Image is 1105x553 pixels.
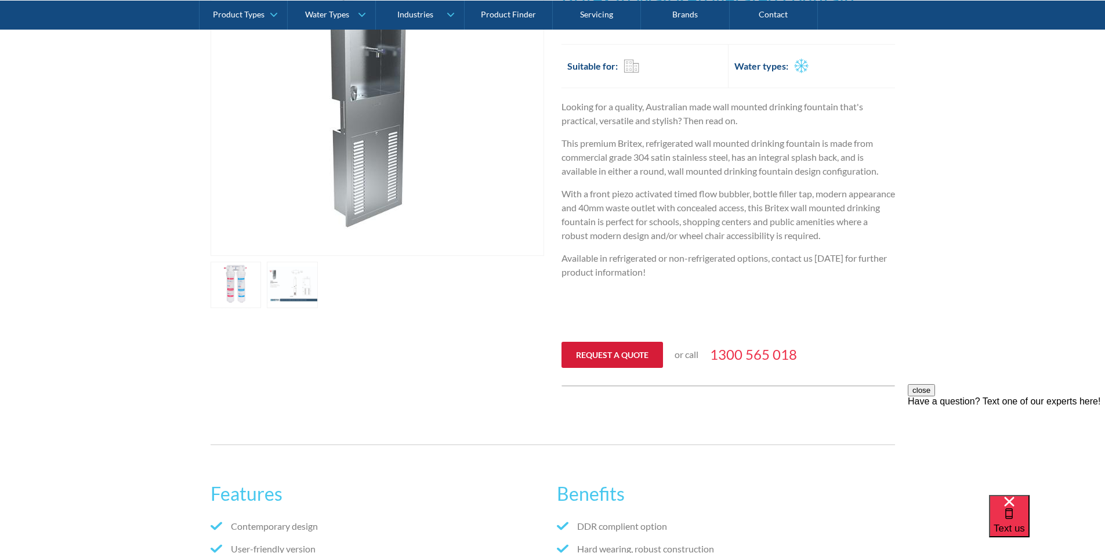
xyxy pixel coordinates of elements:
[561,187,895,243] p: With a front piezo activated timed flow bubbler, bottle filler tap, modern appearance and 40mm wa...
[397,9,433,19] div: Industries
[567,59,618,73] h2: Suitable for:
[561,310,895,324] p: ‍
[211,262,262,308] a: open lightbox
[734,59,788,73] h2: Water types:
[557,480,894,508] h2: Benefits
[675,348,698,362] p: or call
[989,495,1105,553] iframe: podium webchat widget bubble
[908,384,1105,509] iframe: podium webchat widget prompt
[561,342,663,368] a: Request a quote
[561,251,895,279] p: Available in refrigerated or non-refrigerated options, contact us [DATE] for further product info...
[710,344,797,365] a: 1300 565 018
[561,100,895,128] p: Looking for a quality, Australian made wall mounted drinking fountain that's practical, versatile...
[561,20,621,31] strong: Product Code:
[561,288,895,302] p: ‍
[267,262,318,308] a: open lightbox
[211,480,548,508] h2: Features
[213,9,265,19] div: Product Types
[305,9,349,19] div: Water Types
[211,519,548,533] li: Contemporary design
[557,519,894,533] li: DDR complient option
[561,136,895,178] p: This premium Britex, refrigerated wall mounted drinking fountain is made from commercial grade 30...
